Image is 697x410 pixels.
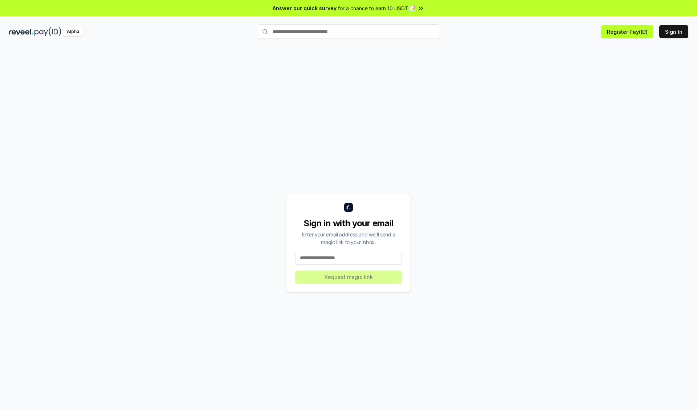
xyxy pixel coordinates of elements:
img: pay_id [34,27,61,36]
span: Answer our quick survey [273,4,337,12]
span: for a chance to earn 10 USDT 📝 [338,4,416,12]
div: Enter your email address and we’ll send a magic link to your inbox. [295,231,402,246]
div: Sign in with your email [295,218,402,229]
button: Register Pay(ID) [601,25,653,38]
img: logo_small [344,203,353,212]
div: Alpha [63,27,83,36]
button: Sign In [659,25,688,38]
img: reveel_dark [9,27,33,36]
